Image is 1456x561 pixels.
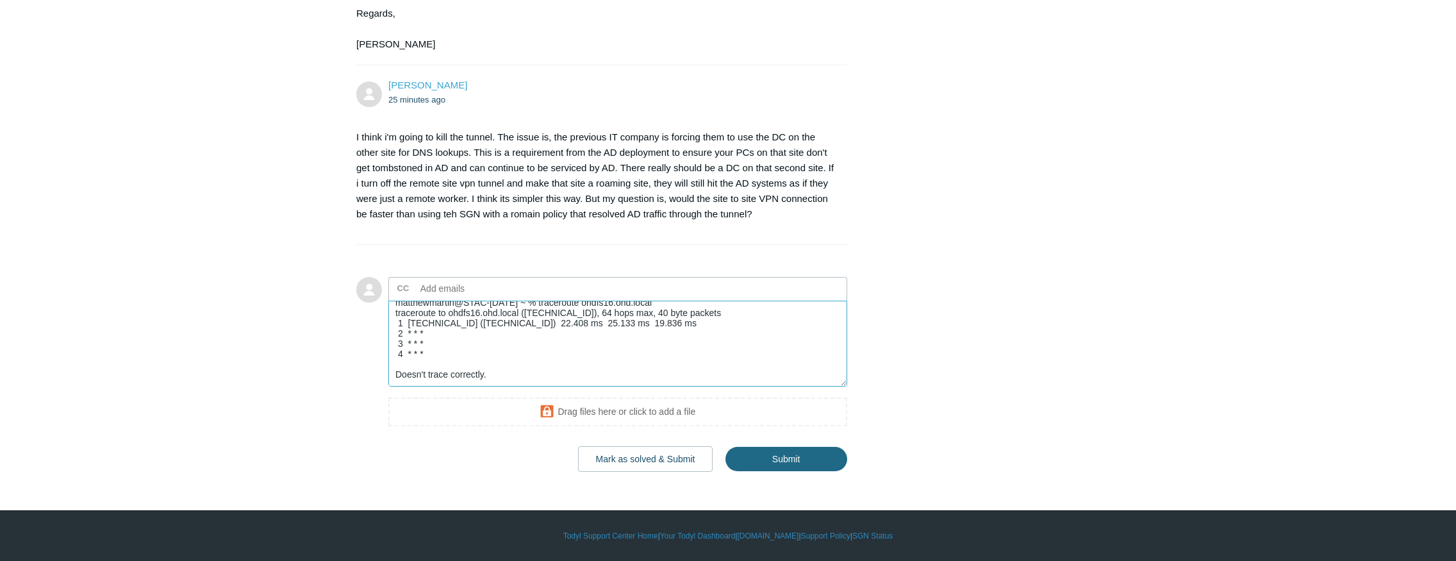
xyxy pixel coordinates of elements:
[415,279,553,298] input: Add emails
[356,130,834,222] p: I think i'm going to kill the tunnel. The issue is, the previous IT company is forcing them to us...
[563,530,658,542] a: Todyl Support Center Home
[397,279,409,298] label: CC
[737,530,798,542] a: [DOMAIN_NAME]
[388,301,847,387] textarea: Add your reply
[801,530,850,542] a: Support Policy
[388,80,467,90] a: [PERSON_NAME]
[578,446,713,472] button: Mark as solved & Submit
[660,530,735,542] a: Your Todyl Dashboard
[852,530,893,542] a: SGN Status
[725,447,847,471] input: Submit
[388,80,467,90] span: Matthew Martin
[356,530,1100,542] div: | | | |
[388,95,445,105] time: 08/19/2025, 13:36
